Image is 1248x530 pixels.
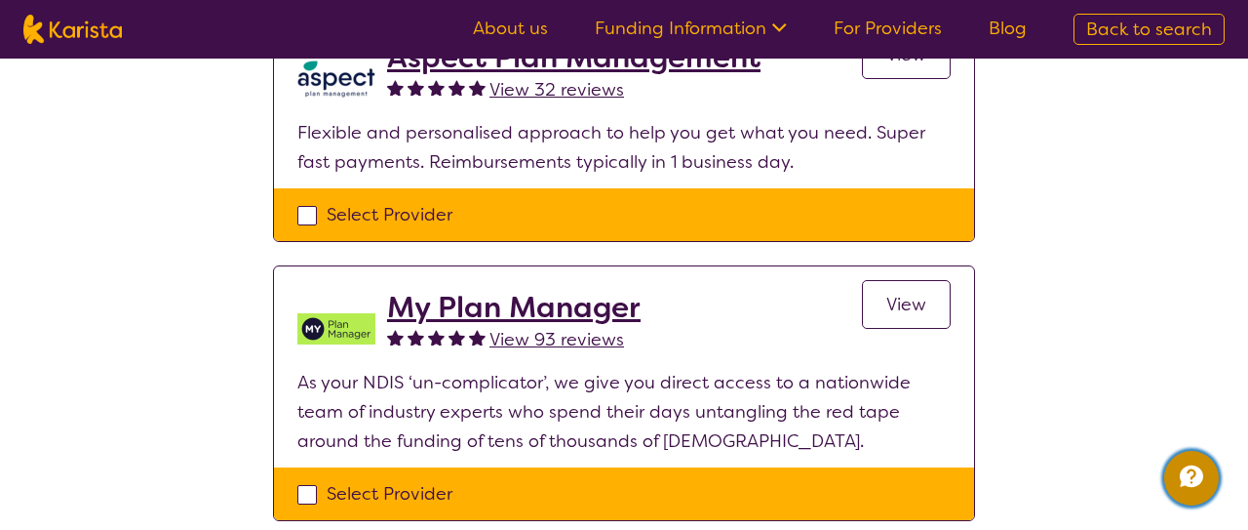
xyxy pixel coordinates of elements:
[1164,451,1219,506] button: Channel Menu
[489,78,624,102] span: View 32 reviews
[595,17,787,40] a: Funding Information
[297,40,375,118] img: lkb8hqptqmnl8bp1urdw.png
[428,329,445,346] img: fullstar
[1073,14,1225,45] a: Back to search
[989,17,1027,40] a: Blog
[469,329,486,346] img: fullstar
[297,118,951,177] p: Flexible and personalised approach to help you get what you need. Super fast payments. Reimbursem...
[1086,18,1212,41] span: Back to search
[297,368,951,456] p: As your NDIS ‘un-complicator’, we give you direct access to a nationwide team of industry experts...
[408,79,424,96] img: fullstar
[23,15,122,44] img: Karista logo
[834,17,942,40] a: For Providers
[387,79,404,96] img: fullstar
[473,17,548,40] a: About us
[408,329,424,346] img: fullstar
[489,75,624,104] a: View 32 reviews
[387,290,641,325] a: My Plan Manager
[448,79,465,96] img: fullstar
[862,280,951,329] a: View
[297,290,375,368] img: v05irhjwnjh28ktdyyfd.png
[387,329,404,346] img: fullstar
[489,325,624,354] a: View 93 reviews
[886,293,926,316] span: View
[448,329,465,346] img: fullstar
[489,328,624,351] span: View 93 reviews
[469,79,486,96] img: fullstar
[428,79,445,96] img: fullstar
